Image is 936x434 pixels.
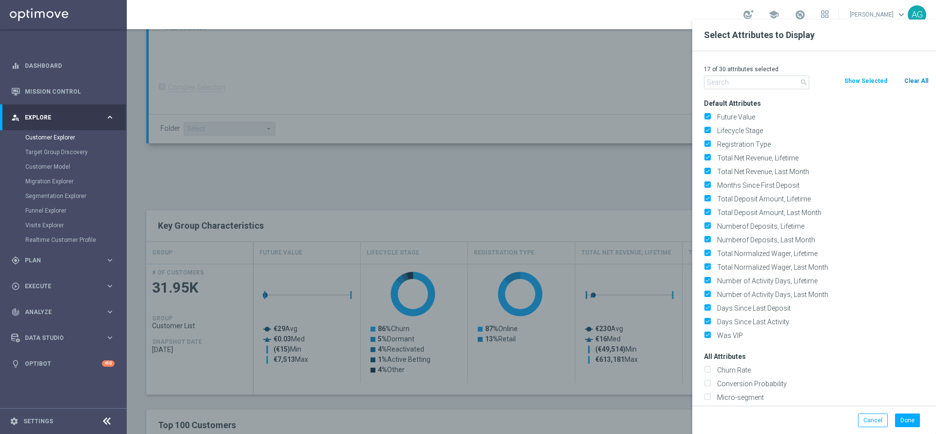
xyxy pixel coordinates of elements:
button: play_circle_outline Execute keyboard_arrow_right [11,282,115,290]
h3: All Attributes [704,352,929,361]
label: Months Since First Deposit [714,181,929,190]
a: Customer Explorer [25,134,101,141]
div: Data Studio [11,334,105,342]
button: Clear All [903,76,929,86]
button: track_changes Analyze keyboard_arrow_right [11,308,115,316]
button: Done [895,414,920,427]
label: Numberof Deposits, Last Month [714,236,929,244]
a: Funnel Explorer [25,207,101,215]
a: [PERSON_NAME]keyboard_arrow_down [849,7,908,22]
label: Total Normalized Wager, Last Month [714,263,929,272]
label: Was VIP [714,331,929,340]
label: Numberof Deposits, Lifetime [714,222,929,231]
button: gps_fixed Plan keyboard_arrow_right [11,256,115,264]
span: Analyze [25,309,105,315]
a: Visits Explorer [25,221,101,229]
div: Analyze [11,308,105,316]
div: Mission Control [11,79,115,104]
span: school [768,9,779,20]
div: Realtime Customer Profile [25,233,126,247]
i: equalizer [11,61,20,70]
i: keyboard_arrow_right [105,307,115,316]
i: person_search [11,113,20,122]
button: lightbulb Optibot +10 [11,360,115,368]
label: Total Deposit Amount, Lifetime [714,195,929,203]
div: Visits Explorer [25,218,126,233]
button: Mission Control [11,88,115,96]
span: Data Studio [25,335,105,341]
span: Plan [25,257,105,263]
div: Optibot [11,351,115,376]
label: Churn Rate [714,366,929,375]
i: keyboard_arrow_right [105,333,115,342]
i: lightbulb [11,359,20,368]
div: Segmentation Explorer [25,189,126,203]
i: keyboard_arrow_right [105,113,115,122]
i: search [800,79,808,86]
i: track_changes [11,308,20,316]
h2: Select Attributes to Display [704,29,924,41]
input: Search [704,76,809,89]
div: Explore [11,113,105,122]
button: Show Selected [843,76,888,86]
label: Micro-segment [714,393,929,402]
div: +10 [102,360,115,367]
a: Target Group Discovery [25,148,101,156]
div: AG [908,5,926,24]
label: Days Since Last Activity [714,317,929,326]
button: Data Studio keyboard_arrow_right [11,334,115,342]
i: keyboard_arrow_right [105,281,115,291]
i: settings [10,417,19,426]
div: Funnel Explorer [25,203,126,218]
div: Dashboard [11,53,115,79]
div: Customer Explorer [25,130,126,145]
div: Plan [11,256,105,265]
a: Mission Control [25,79,115,104]
label: Future Value [714,113,929,121]
label: Conversion Probability [714,379,929,388]
button: equalizer Dashboard [11,62,115,70]
a: Segmentation Explorer [25,192,101,200]
button: person_search Explore keyboard_arrow_right [11,114,115,121]
a: Realtime Customer Profile [25,236,101,244]
label: Lifecycle Stage [714,126,929,135]
div: Migration Explorer [25,174,126,189]
a: Migration Explorer [25,178,101,185]
label: Total Net Revenue, Lifetime [714,154,929,162]
a: Dashboard [25,53,115,79]
div: Customer Model [25,159,126,174]
a: Optibot [25,351,102,376]
i: gps_fixed [11,256,20,265]
h3: Default Attributes [704,99,929,108]
label: Total Net Revenue, Last Month [714,167,929,176]
button: Cancel [858,414,888,427]
label: Registration Type [714,140,929,149]
i: play_circle_outline [11,282,20,291]
span: Execute [25,283,105,289]
a: Settings [23,418,53,424]
div: Execute [11,282,105,291]
span: Explore [25,115,105,120]
span: keyboard_arrow_down [896,9,907,20]
p: 17 of 30 attributes selected [704,65,929,73]
label: Number of Activity Days, Last Month [714,290,929,299]
a: Customer Model [25,163,101,171]
label: Total Deposit Amount, Last Month [714,208,929,217]
i: keyboard_arrow_right [105,256,115,265]
div: Target Group Discovery [25,145,126,159]
label: Days Since Last Deposit [714,304,929,313]
label: Total Normalized Wager, Lifetime [714,249,929,258]
label: Number of Activity Days, Lifetime [714,276,929,285]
